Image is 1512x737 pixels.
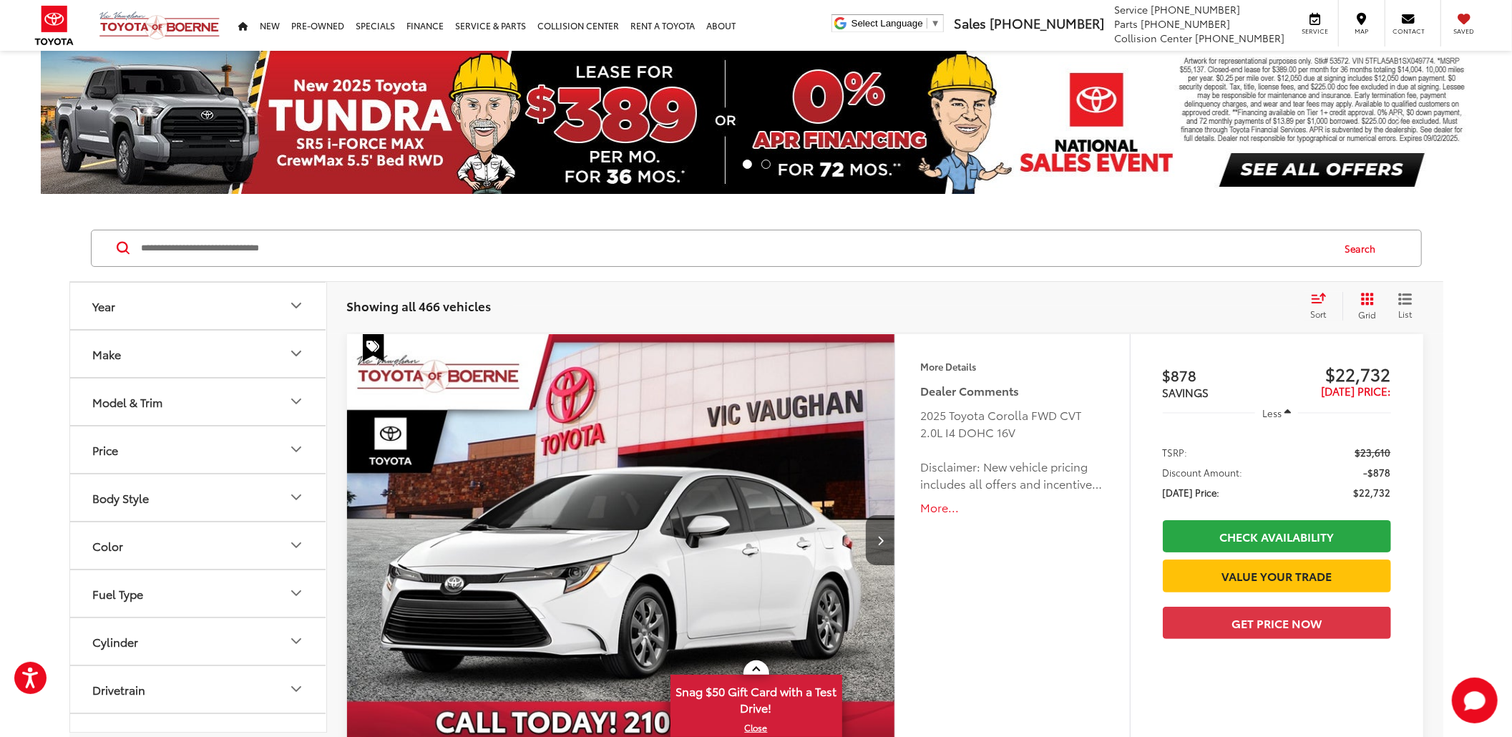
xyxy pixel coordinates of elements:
span: SAVINGS [1163,384,1209,400]
button: Get Price Now [1163,607,1391,639]
span: $22,732 [1277,363,1391,384]
span: [DATE] Price: [1163,485,1220,499]
span: Collision Center [1114,31,1192,45]
span: Showing all 466 vehicles [347,297,492,314]
button: Toggle Chat Window [1452,678,1498,723]
span: Contact [1392,26,1425,36]
div: Cylinder [93,635,139,648]
button: More... [920,499,1104,516]
span: Saved [1448,26,1480,36]
svg: Start Chat [1452,678,1498,723]
div: Fuel Type [288,585,305,602]
div: Model & Trim [288,393,305,410]
button: YearYear [70,283,328,329]
a: Value Your Trade [1163,560,1391,592]
span: Parts [1114,16,1138,31]
div: Model & Trim [93,395,163,409]
span: $878 [1163,364,1277,386]
a: Check Availability [1163,520,1391,552]
button: Select sort value [1304,292,1342,321]
div: Color [93,539,124,552]
span: Service [1114,2,1148,16]
div: Make [288,345,305,362]
span: Map [1346,26,1377,36]
img: New 2025 Toyota Tundra [41,51,1472,194]
button: DrivetrainDrivetrain [70,666,328,713]
div: Year [288,297,305,314]
span: [DATE] Price: [1322,383,1391,399]
span: [PHONE_NUMBER] [1195,31,1284,45]
span: $23,610 [1355,445,1391,459]
div: Color [288,537,305,554]
span: Less [1262,406,1282,419]
button: ColorColor [70,522,328,569]
button: PricePrice [70,426,328,473]
a: Select Language​ [852,18,940,29]
span: Snag $50 Gift Card with a Test Drive! [672,676,841,720]
div: Make [93,347,122,361]
h4: More Details [920,361,1104,371]
button: MakeMake [70,331,328,377]
span: Sort [1311,308,1327,320]
button: CylinderCylinder [70,618,328,665]
span: List [1398,308,1413,320]
span: Sales [954,14,986,32]
img: Vic Vaughan Toyota of Boerne [99,11,220,40]
button: Search [1332,230,1397,266]
span: [PHONE_NUMBER] [990,14,1104,32]
div: 2025 Toyota Corolla FWD CVT 2.0L I4 DOHC 16V Disclaimer: New vehicle pricing includes all offers ... [920,406,1104,492]
button: Model & TrimModel & Trim [70,379,328,425]
div: Drivetrain [93,683,146,696]
span: [PHONE_NUMBER] [1141,16,1230,31]
div: Year [93,299,116,313]
button: Grid View [1342,292,1387,321]
button: Next image [866,515,894,565]
button: Fuel TypeFuel Type [70,570,328,617]
span: Select Language [852,18,923,29]
span: Grid [1359,308,1377,321]
span: ▼ [931,18,940,29]
button: Body StyleBody Style [70,474,328,521]
span: [PHONE_NUMBER] [1151,2,1240,16]
button: List View [1387,292,1423,321]
span: Discount Amount: [1163,465,1243,479]
div: Cylinder [288,633,305,650]
span: Service [1299,26,1331,36]
div: Body Style [288,489,305,506]
div: Fuel Type [93,587,144,600]
div: Price [93,443,119,457]
input: Search by Make, Model, or Keyword [140,231,1332,265]
h5: Dealer Comments [920,382,1104,399]
div: Price [288,441,305,458]
span: Special [363,334,384,361]
div: Body Style [93,491,150,504]
span: -$878 [1364,465,1391,479]
button: Less [1255,400,1298,426]
span: $22,732 [1354,485,1391,499]
span: TSRP: [1163,445,1188,459]
div: Drivetrain [288,680,305,698]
